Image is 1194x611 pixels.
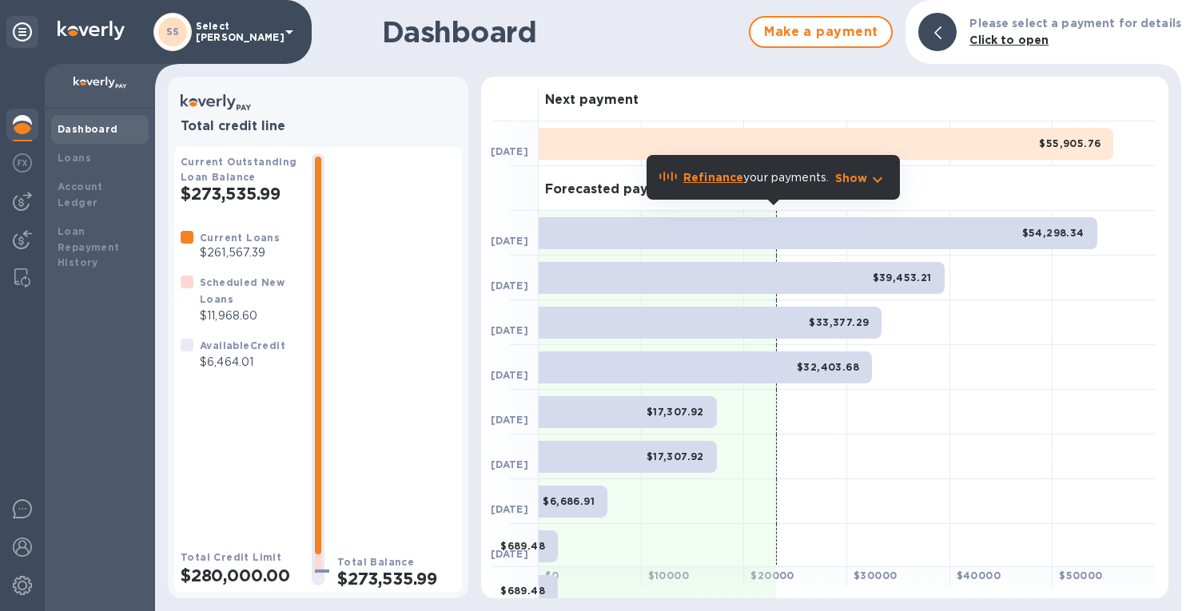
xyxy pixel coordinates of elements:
[1022,227,1085,239] b: $54,298.34
[797,361,859,373] b: $32,403.68
[835,170,887,186] button: Show
[491,145,528,157] b: [DATE]
[166,26,180,38] b: SS
[763,22,878,42] span: Make a payment
[6,16,38,48] div: Unpin categories
[181,551,281,563] b: Total Credit Limit
[491,414,528,426] b: [DATE]
[749,16,893,48] button: Make a payment
[809,316,869,328] b: $33,377.29
[969,17,1181,30] b: Please select a payment for details
[200,244,280,261] p: $261,567.39
[337,556,414,568] b: Total Balance
[58,225,120,269] b: Loan Repayment History
[957,569,1001,581] b: $ 40000
[491,280,528,292] b: [DATE]
[491,235,528,247] b: [DATE]
[200,232,280,244] b: Current Loans
[491,458,528,470] b: [DATE]
[500,585,545,597] b: $689.48
[647,406,704,418] b: $17,307.92
[58,181,103,208] b: Account Ledger
[491,503,528,515] b: [DATE]
[58,152,91,164] b: Loans
[58,123,118,135] b: Dashboard
[200,307,299,324] p: $11,968.60
[13,153,32,173] img: Foreign exchange
[545,93,639,108] h3: Next payment
[58,21,125,40] img: Logo
[181,184,299,204] h2: $273,535.99
[1059,569,1102,581] b: $ 50000
[683,169,829,186] p: your payments.
[181,565,299,585] h2: $280,000.00
[491,548,528,560] b: [DATE]
[337,569,456,589] h2: $273,535.99
[835,170,868,186] p: Show
[873,272,932,284] b: $39,453.21
[196,21,276,43] p: Select [PERSON_NAME]
[181,119,456,134] h3: Total credit line
[854,569,897,581] b: $ 30000
[500,540,545,552] b: $689.48
[1039,137,1100,149] b: $55,905.76
[200,276,285,305] b: Scheduled New Loans
[491,369,528,381] b: [DATE]
[545,182,689,197] h3: Forecasted payments
[200,354,285,371] p: $6,464.01
[382,15,741,49] h1: Dashboard
[491,324,528,336] b: [DATE]
[683,171,743,184] b: Refinance
[969,34,1049,46] b: Click to open
[543,495,595,507] b: $6,686.91
[181,156,297,183] b: Current Outstanding Loan Balance
[647,450,704,462] b: $17,307.92
[200,339,285,351] b: Available Credit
